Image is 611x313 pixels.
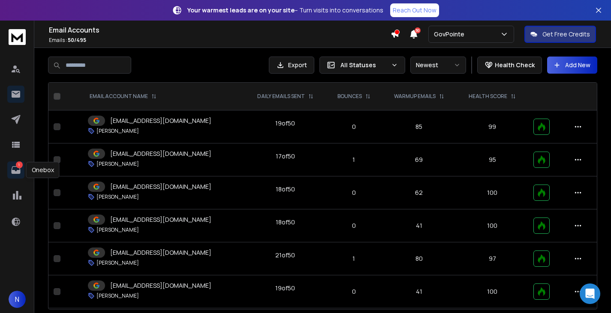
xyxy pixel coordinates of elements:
td: 99 [457,110,528,143]
td: 95 [457,143,528,176]
p: 0 [331,188,376,197]
p: HEALTH SCORE [469,93,507,100]
div: Open Intercom Messenger [580,283,600,304]
div: Onebox [26,162,60,178]
strong: Your warmest leads are on your site [187,6,295,14]
td: 100 [457,209,528,242]
p: [EMAIL_ADDRESS][DOMAIN_NAME] [110,149,211,158]
p: [EMAIL_ADDRESS][DOMAIN_NAME] [110,281,211,290]
button: N [9,291,26,308]
p: DAILY EMAILS SENT [257,93,305,100]
span: 50 / 495 [68,36,86,44]
div: 19 of 50 [275,119,295,128]
span: 50 [415,27,421,33]
p: BOUNCES [337,93,362,100]
p: [EMAIL_ADDRESS][DOMAIN_NAME] [110,182,211,191]
p: Health Check [495,61,535,69]
td: 85 [382,110,457,143]
div: 21 of 50 [275,251,295,259]
div: 18 of 50 [276,218,295,227]
p: 0 [331,287,376,296]
p: GovPointe [434,30,468,39]
p: [PERSON_NAME] [96,194,139,200]
p: 0 [331,122,376,131]
div: 19 of 50 [275,284,295,292]
td: 69 [382,143,457,176]
p: 1 [331,254,376,263]
a: Reach Out Now [390,3,439,17]
p: [PERSON_NAME] [96,292,139,299]
td: 100 [457,275,528,308]
p: 0 [331,221,376,230]
p: [PERSON_NAME] [96,227,139,233]
p: 1 [331,155,376,164]
button: Get Free Credits [524,26,596,43]
h1: Email Accounts [49,25,391,35]
img: logo [9,29,26,45]
p: – Turn visits into conversations [187,6,383,15]
td: 80 [382,242,457,275]
button: Newest [410,57,466,74]
p: [EMAIL_ADDRESS][DOMAIN_NAME] [110,248,211,257]
p: [EMAIL_ADDRESS][DOMAIN_NAME] [110,215,211,224]
button: Add New [547,57,597,74]
td: 41 [382,275,457,308]
a: 1 [7,161,24,179]
p: 1 [16,161,23,168]
button: Health Check [477,57,542,74]
p: Emails : [49,37,391,44]
td: 41 [382,209,457,242]
p: Get Free Credits [542,30,590,39]
p: [PERSON_NAME] [96,259,139,266]
div: EMAIL ACCOUNT NAME [90,93,157,100]
p: [PERSON_NAME] [96,128,139,134]
td: 97 [457,242,528,275]
p: Reach Out Now [393,6,436,15]
p: WARMUP EMAILS [394,93,436,100]
p: All Statuses [340,61,388,69]
div: 17 of 50 [276,152,295,161]
td: 100 [457,176,528,209]
p: [PERSON_NAME] [96,161,139,167]
td: 62 [382,176,457,209]
div: 18 of 50 [276,185,295,194]
p: [EMAIL_ADDRESS][DOMAIN_NAME] [110,116,211,125]
button: Export [269,57,314,74]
